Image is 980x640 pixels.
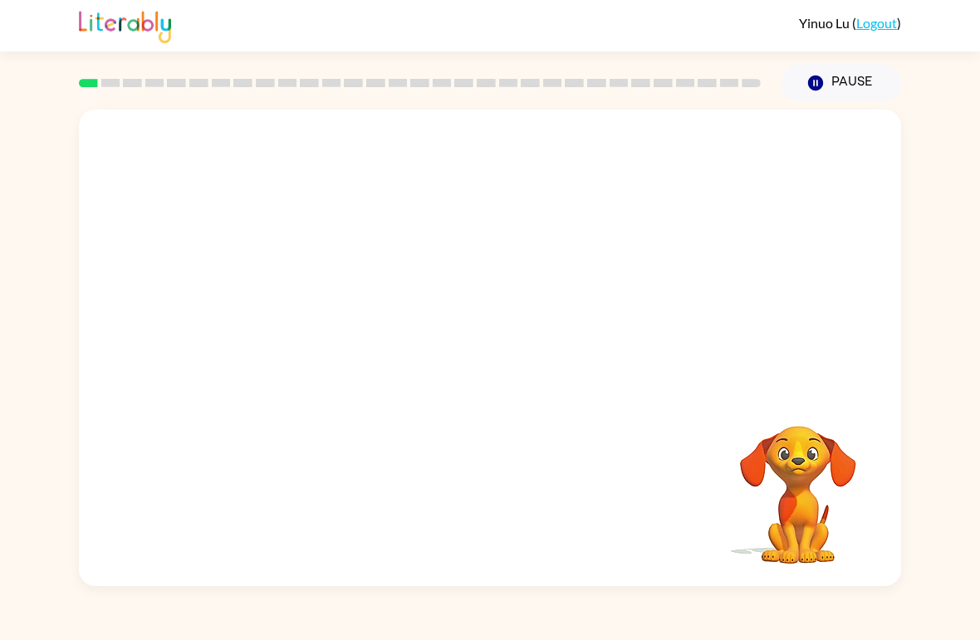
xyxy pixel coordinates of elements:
[799,15,852,31] span: Yinuo Lu
[799,15,901,31] div: ( )
[715,400,881,566] video: Your browser must support playing .mp4 files to use Literably. Please try using another browser.
[856,15,897,31] a: Logout
[79,7,171,43] img: Literably
[781,64,901,102] button: Pause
